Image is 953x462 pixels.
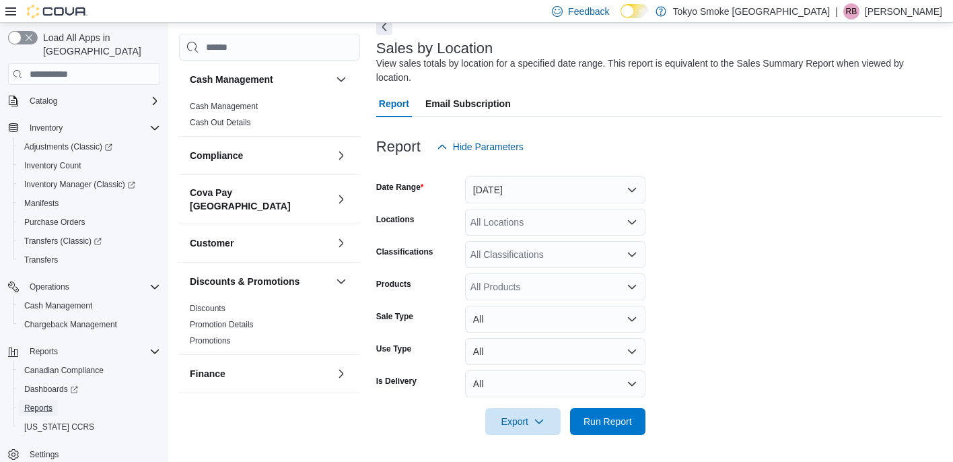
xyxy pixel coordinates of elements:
[190,336,231,345] a: Promotions
[179,300,360,354] div: Discounts & Promotions
[27,5,87,18] img: Cova
[24,93,63,109] button: Catalog
[376,139,421,155] h3: Report
[190,101,258,112] span: Cash Management
[190,335,231,346] span: Promotions
[835,3,838,20] p: |
[333,366,349,382] button: Finance
[13,315,166,334] button: Chargeback Management
[376,182,424,193] label: Date Range
[24,279,160,295] span: Operations
[24,120,160,136] span: Inventory
[19,419,160,435] span: Washington CCRS
[465,370,645,397] button: All
[570,408,645,435] button: Run Report
[24,279,75,295] button: Operations
[24,217,85,228] span: Purchase Orders
[24,141,112,152] span: Adjustments (Classic)
[19,158,160,174] span: Inventory Count
[673,3,831,20] p: Tokyo Smoke [GEOGRAPHIC_DATA]
[24,343,160,360] span: Reports
[38,31,160,58] span: Load All Apps in [GEOGRAPHIC_DATA]
[865,3,942,20] p: [PERSON_NAME]
[3,119,166,137] button: Inventory
[190,304,225,313] a: Discounts
[190,149,243,162] h3: Compliance
[465,306,645,333] button: All
[30,96,57,106] span: Catalog
[13,175,166,194] a: Inventory Manager (Classic)
[190,275,299,288] h3: Discounts & Promotions
[190,320,254,329] a: Promotion Details
[13,232,166,251] a: Transfers (Classic)
[30,123,63,133] span: Inventory
[333,147,349,164] button: Compliance
[24,403,52,414] span: Reports
[190,367,225,381] h3: Finance
[465,176,645,203] button: [DATE]
[376,214,415,225] label: Locations
[379,90,409,117] span: Report
[13,380,166,399] a: Dashboards
[333,404,349,420] button: Inventory
[493,408,553,435] span: Export
[19,214,160,230] span: Purchase Orders
[13,296,166,315] button: Cash Management
[843,3,859,20] div: Randi Branston
[190,405,232,419] h3: Inventory
[13,418,166,436] button: [US_STATE] CCRS
[24,319,117,330] span: Chargeback Management
[621,4,649,18] input: Dark Mode
[376,57,936,85] div: View sales totals by location for a specified date range. This report is equivalent to the Sales ...
[179,98,360,136] div: Cash Management
[190,405,330,419] button: Inventory
[19,381,83,397] a: Dashboards
[190,186,330,213] button: Cova Pay [GEOGRAPHIC_DATA]
[13,213,166,232] button: Purchase Orders
[24,343,63,360] button: Reports
[465,338,645,365] button: All
[376,19,392,35] button: Next
[190,102,258,111] a: Cash Management
[19,400,160,416] span: Reports
[190,303,225,314] span: Discounts
[627,282,637,292] button: Open list of options
[190,118,251,127] a: Cash Out Details
[19,214,91,230] a: Purchase Orders
[190,236,330,250] button: Customer
[333,273,349,290] button: Discounts & Promotions
[19,419,100,435] a: [US_STATE] CCRS
[376,40,493,57] h3: Sales by Location
[24,365,104,376] span: Canadian Compliance
[190,73,330,86] button: Cash Management
[19,298,160,314] span: Cash Management
[24,422,94,432] span: [US_STATE] CCRS
[19,233,107,249] a: Transfers (Classic)
[190,73,273,86] h3: Cash Management
[19,362,109,378] a: Canadian Compliance
[190,117,251,128] span: Cash Out Details
[19,252,63,268] a: Transfers
[376,376,417,387] label: Is Delivery
[13,156,166,175] button: Inventory Count
[376,343,411,354] label: Use Type
[568,5,609,18] span: Feedback
[627,217,637,228] button: Open list of options
[19,233,160,249] span: Transfers (Classic)
[333,235,349,251] button: Customer
[3,342,166,361] button: Reports
[19,139,160,155] span: Adjustments (Classic)
[19,317,122,333] a: Chargeback Management
[30,282,69,292] span: Operations
[19,381,160,397] span: Dashboards
[19,317,160,333] span: Chargeback Management
[13,399,166,418] button: Reports
[30,449,59,460] span: Settings
[19,139,118,155] a: Adjustments (Classic)
[19,158,87,174] a: Inventory Count
[431,133,529,160] button: Hide Parameters
[24,300,92,311] span: Cash Management
[453,140,524,154] span: Hide Parameters
[376,246,433,257] label: Classifications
